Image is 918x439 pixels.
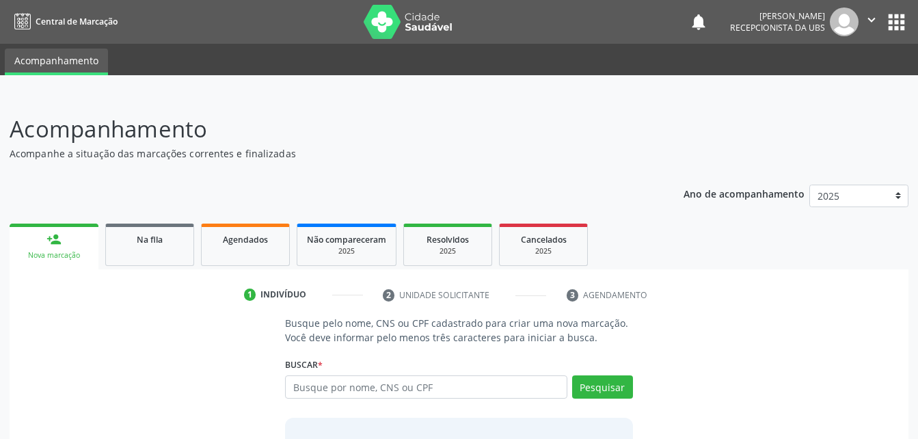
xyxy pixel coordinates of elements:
i:  [864,12,879,27]
button: apps [885,10,908,34]
a: Central de Marcação [10,10,118,33]
span: Na fila [137,234,163,245]
span: Cancelados [521,234,567,245]
button:  [859,8,885,36]
div: person_add [46,232,62,247]
label: Buscar [285,354,323,375]
span: Agendados [223,234,268,245]
div: 2025 [307,246,386,256]
button: notifications [689,12,708,31]
p: Busque pelo nome, CNS ou CPF cadastrado para criar uma nova marcação. Você deve informar pelo men... [285,316,632,345]
p: Ano de acompanhamento [684,185,805,202]
input: Busque por nome, CNS ou CPF [285,375,567,399]
img: img [830,8,859,36]
a: Acompanhamento [5,49,108,75]
p: Acompanhe a situação das marcações correntes e finalizadas [10,146,639,161]
div: 1 [244,289,256,301]
div: 2025 [509,246,578,256]
span: Central de Marcação [36,16,118,27]
p: Acompanhamento [10,112,639,146]
div: [PERSON_NAME] [730,10,825,22]
div: Nova marcação [19,250,89,261]
span: Resolvidos [427,234,469,245]
button: Pesquisar [572,375,633,399]
div: 2025 [414,246,482,256]
div: Indivíduo [260,289,306,301]
span: Não compareceram [307,234,386,245]
span: Recepcionista da UBS [730,22,825,34]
